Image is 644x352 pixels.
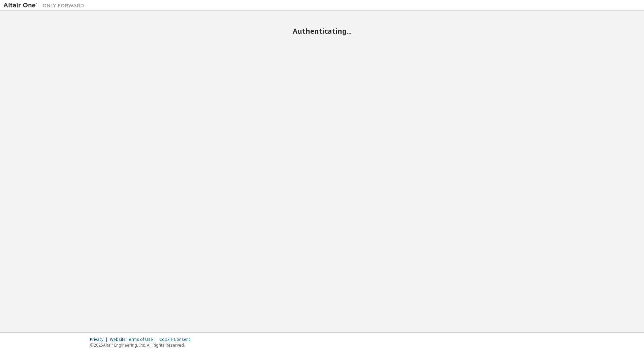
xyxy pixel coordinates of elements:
[3,27,641,35] h2: Authenticating...
[3,2,88,9] img: Altair One
[90,337,110,342] div: Privacy
[110,337,159,342] div: Website Terms of Use
[90,342,194,348] p: © 2025 Altair Engineering, Inc. All Rights Reserved.
[159,337,194,342] div: Cookie Consent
